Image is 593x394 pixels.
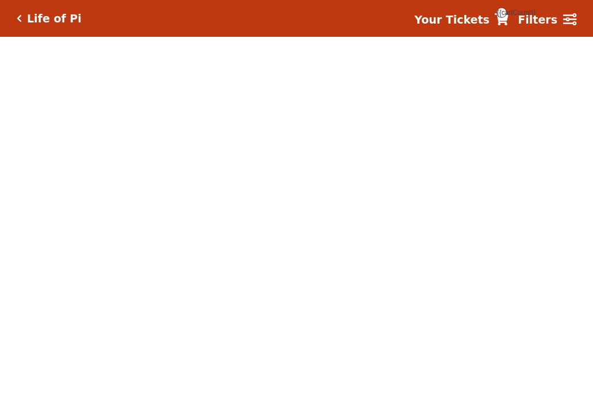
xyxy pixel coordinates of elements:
[414,12,509,28] a: Your Tickets {{cartCount}}
[518,12,576,28] a: Filters
[518,13,557,26] strong: Filters
[496,7,507,18] span: {{cartCount}}
[17,14,22,22] a: Click here to go back to filters
[27,12,82,25] h5: Life of Pi
[414,13,490,26] strong: Your Tickets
